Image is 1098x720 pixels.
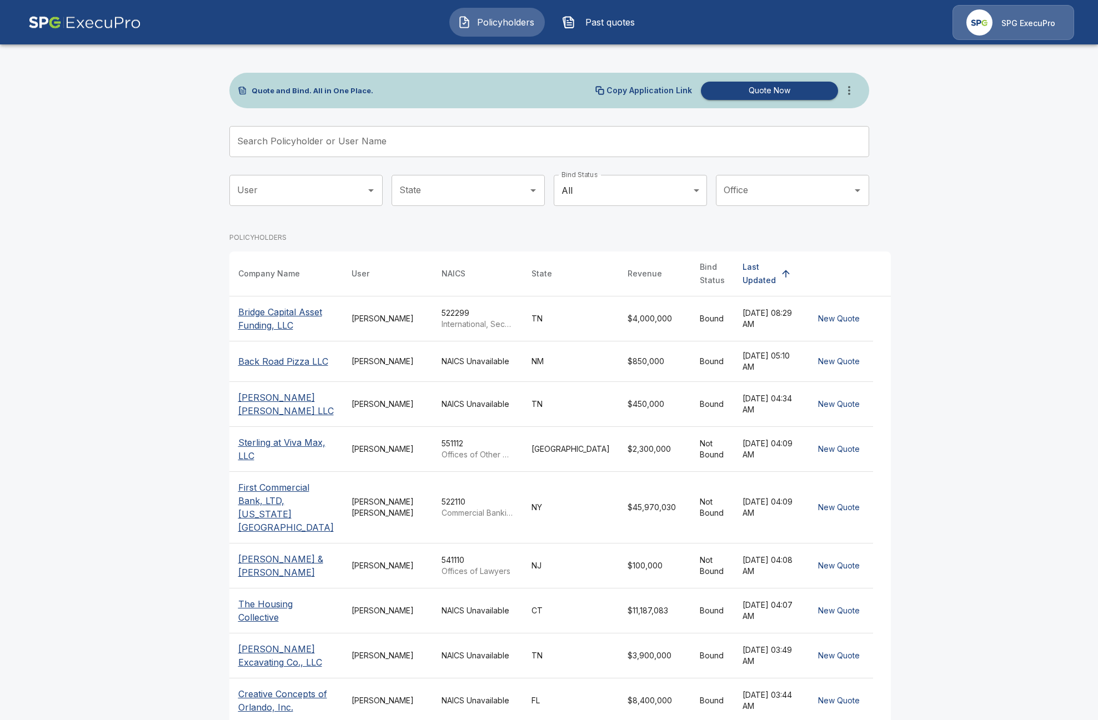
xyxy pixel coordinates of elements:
td: Bound [691,633,734,678]
p: International, Secondary Market, and All Other Nondepository Credit Intermediation [442,319,514,330]
td: NY [523,472,619,543]
td: $850,000 [619,341,691,382]
td: Not Bound [691,427,734,472]
td: [DATE] 04:07 AM [734,588,805,633]
img: Policyholders Icon [458,16,471,29]
div: NAICS [442,267,465,280]
button: Open [850,183,865,198]
td: Bound [691,296,734,341]
td: Bound [691,382,734,427]
td: [DATE] 03:49 AM [734,633,805,678]
div: [PERSON_NAME] [352,399,424,410]
div: Revenue [628,267,662,280]
div: State [532,267,552,280]
td: $3,900,000 [619,633,691,678]
p: Offices of Lawyers [442,566,514,577]
p: POLICYHOLDERS [229,233,287,243]
div: 522110 [442,496,514,518]
td: Not Bound [691,543,734,588]
button: New Quote [814,309,864,329]
a: Agency IconSPG ExecuPro [952,5,1074,40]
td: [DATE] 04:09 AM [734,472,805,543]
button: New Quote [814,351,864,372]
div: [PERSON_NAME] [352,560,424,571]
button: Policyholders IconPolicyholders [449,8,545,37]
div: 522299 [442,308,514,330]
td: TN [523,382,619,427]
td: TN [523,296,619,341]
div: [PERSON_NAME] [352,444,424,455]
button: New Quote [814,556,864,576]
div: [PERSON_NAME] [PERSON_NAME] [352,496,424,518]
td: Not Bound [691,472,734,543]
td: NAICS Unavailable [433,588,523,633]
div: All [554,175,707,206]
td: $100,000 [619,543,691,588]
td: NAICS Unavailable [433,633,523,678]
p: Commercial Banking [442,507,514,518]
img: Past quotes Icon [562,16,575,29]
p: [PERSON_NAME] [PERSON_NAME] LLC [238,391,334,417]
a: Quote Now [696,82,838,100]
div: [PERSON_NAME] [352,356,424,367]
td: $11,187,083 [619,588,691,633]
div: 551112 [442,438,514,460]
div: [PERSON_NAME] [352,695,424,706]
div: [PERSON_NAME] [352,650,424,661]
img: AA Logo [28,5,141,40]
div: 541110 [442,555,514,577]
div: [PERSON_NAME] [352,605,424,616]
p: Sterling at Viva Max, LLC [238,436,334,462]
td: NM [523,341,619,382]
p: First Commercial Bank, LTD, [US_STATE][GEOGRAPHIC_DATA] [238,481,334,534]
td: NAICS Unavailable [433,341,523,382]
td: CT [523,588,619,633]
button: New Quote [814,691,864,711]
button: Open [363,183,379,198]
span: Past quotes [580,16,641,29]
button: Quote Now [701,82,838,100]
button: New Quote [814,646,864,666]
p: SPG ExecuPro [1001,18,1055,29]
td: $450,000 [619,382,691,427]
label: Bind Status [561,170,598,179]
button: New Quote [814,497,864,518]
td: TN [523,633,619,678]
p: The Housing Collective [238,597,334,624]
td: [DATE] 04:08 AM [734,543,805,588]
p: Offices of Other Holding Companies [442,449,514,460]
p: [PERSON_NAME] Excavating Co., LLC [238,642,334,669]
span: Policyholders [475,16,537,29]
button: New Quote [814,394,864,415]
button: Past quotes IconPast quotes [554,8,649,37]
td: [DATE] 05:10 AM [734,341,805,382]
td: $45,970,030 [619,472,691,543]
td: $4,000,000 [619,296,691,341]
td: Bound [691,588,734,633]
td: $2,300,000 [619,427,691,472]
td: [GEOGRAPHIC_DATA] [523,427,619,472]
div: User [352,267,369,280]
p: Copy Application Link [606,87,692,94]
button: New Quote [814,439,864,460]
th: Bind Status [691,251,734,296]
img: Agency Icon [966,9,992,36]
p: Back Road Pizza LLC [238,355,328,368]
td: NJ [523,543,619,588]
button: more [838,79,860,102]
div: Last Updated [743,260,776,287]
p: Creative Concepts of Orlando, Inc. [238,687,334,714]
td: [DATE] 04:34 AM [734,382,805,427]
td: NAICS Unavailable [433,382,523,427]
button: New Quote [814,601,864,621]
p: Quote and Bind. All in One Place. [252,87,373,94]
div: [PERSON_NAME] [352,313,424,324]
p: Bridge Capital Asset Funding, LLC [238,305,334,332]
button: Open [525,183,541,198]
p: [PERSON_NAME] & [PERSON_NAME] [238,552,334,579]
td: [DATE] 08:29 AM [734,296,805,341]
td: Bound [691,341,734,382]
td: [DATE] 04:09 AM [734,427,805,472]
